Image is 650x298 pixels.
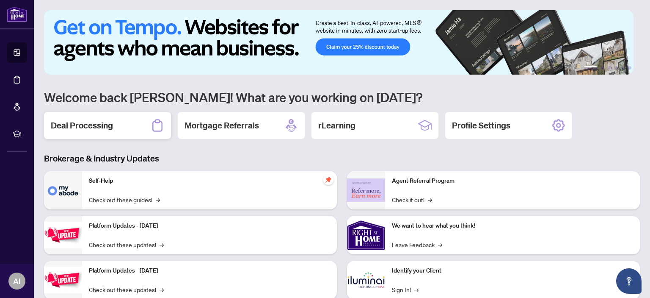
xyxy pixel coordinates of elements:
p: We want to hear what you think! [392,221,633,231]
p: Identify your Client [392,266,633,276]
button: 3 [608,66,611,70]
h2: rLearning [318,120,355,131]
button: 5 [621,66,625,70]
img: We want to hear what you think! [347,216,385,254]
a: Check out these guides!→ [89,195,160,204]
a: Sign In!→ [392,285,419,294]
img: Agent Referral Program [347,178,385,202]
span: AI [13,275,21,287]
img: Platform Updates - July 8, 2025 [44,267,82,293]
img: logo [7,6,27,22]
img: Platform Updates - July 21, 2025 [44,222,82,248]
a: Leave Feedback→ [392,240,442,249]
span: → [160,285,164,294]
p: Platform Updates - [DATE] [89,266,330,276]
p: Self-Help [89,176,330,186]
h3: Brokerage & Industry Updates [44,153,640,164]
span: → [414,285,419,294]
span: → [160,240,164,249]
img: Slide 0 [44,10,633,75]
h2: Mortgage Referrals [185,120,259,131]
a: Check it out!→ [392,195,432,204]
h2: Profile Settings [452,120,510,131]
p: Platform Updates - [DATE] [89,221,330,231]
span: → [438,240,442,249]
h1: Welcome back [PERSON_NAME]! What are you working on [DATE]? [44,89,640,105]
span: pushpin [323,175,333,185]
img: Self-Help [44,171,82,209]
p: Agent Referral Program [392,176,633,186]
a: Check out these updates!→ [89,240,164,249]
button: 4 [614,66,618,70]
span: → [428,195,432,204]
h2: Deal Processing [51,120,113,131]
span: → [156,195,160,204]
button: Open asap [616,268,642,294]
button: 2 [601,66,604,70]
button: 1 [584,66,598,70]
button: 6 [628,66,631,70]
a: Check out these updates!→ [89,285,164,294]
